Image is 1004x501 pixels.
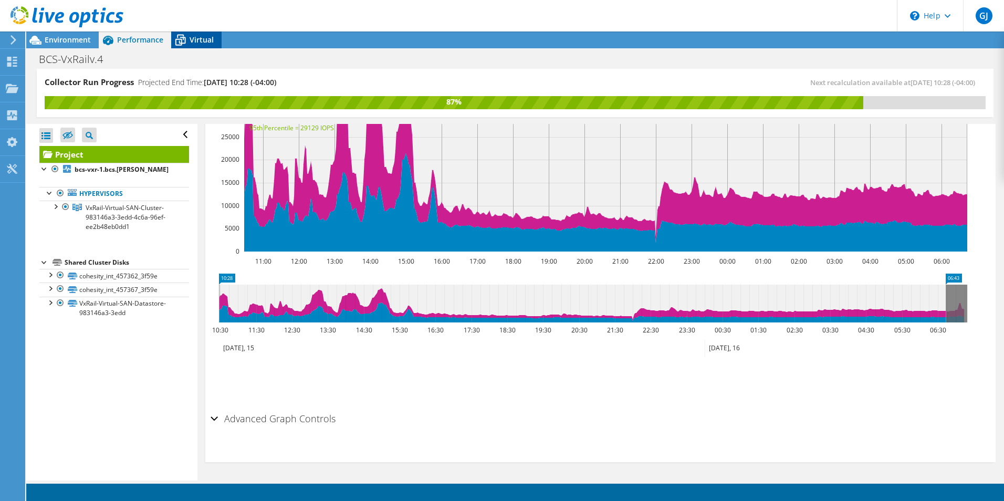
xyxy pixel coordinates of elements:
text: 14:30 [355,326,372,335]
h4: Projected End Time: [138,77,276,88]
text: 01:00 [755,257,771,266]
text: 00:00 [719,257,735,266]
text: 06:30 [929,326,946,335]
span: Environment [45,35,91,45]
a: Hypervisors [39,187,189,201]
text: 21:00 [612,257,628,266]
text: 04:00 [862,257,878,266]
text: 20000 [221,155,239,164]
text: 5000 [225,224,239,233]
div: Shared Cluster Disks [65,256,189,269]
text: 20:00 [576,257,592,266]
text: 13:00 [326,257,342,266]
text: 10:30 [212,326,228,335]
span: Performance [117,35,163,45]
text: 95th Percentile = 29129 IOPS [249,123,334,132]
text: 12:30 [284,326,300,335]
div: 87% [45,96,863,108]
text: 02:00 [790,257,807,266]
text: 15:00 [398,257,414,266]
span: GJ [976,7,992,24]
text: 22:00 [647,257,664,266]
text: 23:00 [683,257,699,266]
text: 16:30 [427,326,443,335]
text: 19:30 [535,326,551,335]
text: 25000 [221,132,239,141]
text: 11:30 [248,326,264,335]
text: 17:30 [463,326,479,335]
text: 23:30 [678,326,695,335]
text: 16:00 [433,257,449,266]
a: VxRail-Virtual-SAN-Cluster-983146a3-3edd-4c6a-96ef-ee2b48eb0dd1 [39,201,189,233]
a: cohesity_int_457362_3f59e [39,269,189,283]
text: 13:30 [319,326,336,335]
text: 0 [236,247,239,256]
text: 18:00 [505,257,521,266]
text: 22:30 [642,326,658,335]
text: 18:30 [499,326,515,335]
text: 00:30 [714,326,730,335]
span: Virtual [190,35,214,45]
text: 15:30 [391,326,407,335]
text: 10000 [221,201,239,210]
text: 01:30 [750,326,766,335]
text: 05:30 [894,326,910,335]
text: 20:30 [571,326,587,335]
a: Project [39,146,189,163]
span: [DATE] 10:28 (-04:00) [911,78,975,87]
a: cohesity_int_457367_3f59e [39,283,189,296]
text: 03:00 [826,257,842,266]
text: 19:00 [540,257,557,266]
text: 11:00 [255,257,271,266]
h1: BCS-VxRailv.4 [34,54,119,65]
svg: \n [910,11,919,20]
text: 04:30 [857,326,874,335]
text: 21:30 [606,326,623,335]
text: 14:00 [362,257,378,266]
text: 06:00 [933,257,949,266]
h2: Advanced Graph Controls [211,408,336,429]
span: Next recalculation available at [810,78,980,87]
text: 05:00 [897,257,914,266]
a: bcs-vxr-1.bcs.[PERSON_NAME] [39,163,189,176]
text: 15000 [221,178,239,187]
text: 02:30 [786,326,802,335]
text: 17:00 [469,257,485,266]
b: bcs-vxr-1.bcs.[PERSON_NAME] [75,165,169,174]
text: 03:30 [822,326,838,335]
span: [DATE] 10:28 (-04:00) [204,77,276,87]
span: VxRail-Virtual-SAN-Cluster-983146a3-3edd-4c6a-96ef-ee2b48eb0dd1 [86,203,165,231]
a: VxRail-Virtual-SAN-Datastore-983146a3-3edd [39,297,189,320]
text: 12:00 [290,257,307,266]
